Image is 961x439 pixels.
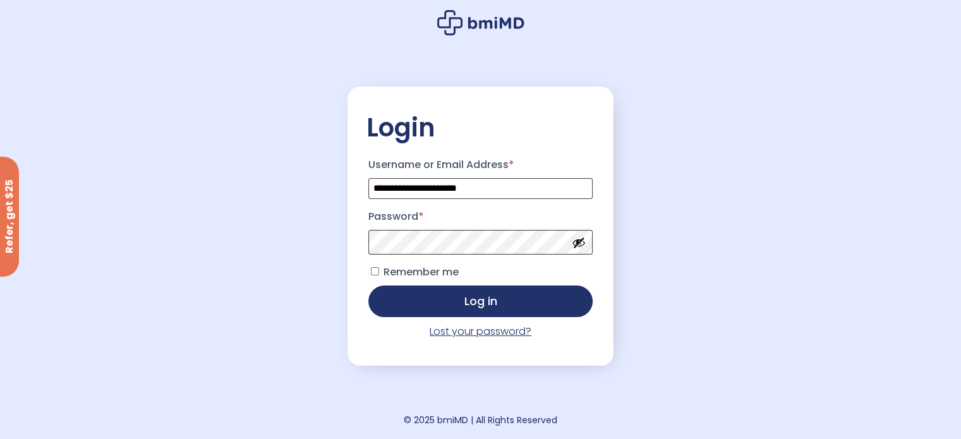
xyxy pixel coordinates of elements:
[384,265,459,279] span: Remember me
[368,286,593,317] button: Log in
[371,267,379,275] input: Remember me
[430,324,531,339] a: Lost your password?
[366,112,595,143] h2: Login
[572,236,586,250] button: Show password
[368,155,593,175] label: Username or Email Address
[404,411,557,429] div: © 2025 bmiMD | All Rights Reserved
[368,207,593,227] label: Password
